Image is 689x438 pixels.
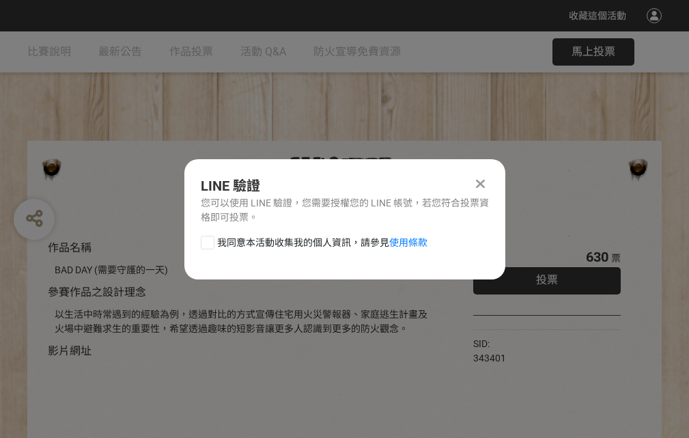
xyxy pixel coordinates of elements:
a: 活動 Q&A [240,31,286,72]
div: 以生活中時常遇到的經驗為例，透過對比的方式宣傳住宅用火災警報器、家庭逃生計畫及火場中避難求生的重要性，希望透過趣味的短影音讓更多人認識到更多的防火觀念。 [55,307,432,336]
a: 比賽說明 [27,31,71,72]
span: SID: 343401 [473,338,506,364]
span: 投票 [536,273,558,286]
span: 防火宣導免費資源 [313,45,401,58]
div: BAD DAY (需要守護的一天) [55,263,432,277]
span: 630 [586,249,608,265]
a: 使用條款 [389,237,427,248]
button: 馬上投票 [552,38,634,66]
span: 收藏這個活動 [569,10,626,21]
span: 作品名稱 [48,241,92,254]
span: 作品投票 [169,45,213,58]
span: 影片網址 [48,344,92,357]
span: 馬上投票 [572,45,615,58]
span: 比賽說明 [27,45,71,58]
div: 您可以使用 LINE 驗證，您需要授權您的 LINE 帳號，若您符合投票資格即可投票。 [201,196,489,225]
span: 參賽作品之設計理念 [48,286,146,299]
div: LINE 驗證 [201,176,489,196]
span: 活動 Q&A [240,45,286,58]
span: 票 [611,253,621,264]
a: 最新公告 [98,31,142,72]
iframe: Facebook Share [509,337,578,351]
a: 作品投票 [169,31,213,72]
span: 最新公告 [98,45,142,58]
span: 我同意本活動收集我的個人資訊，請參見 [217,236,427,250]
a: 防火宣導免費資源 [313,31,401,72]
